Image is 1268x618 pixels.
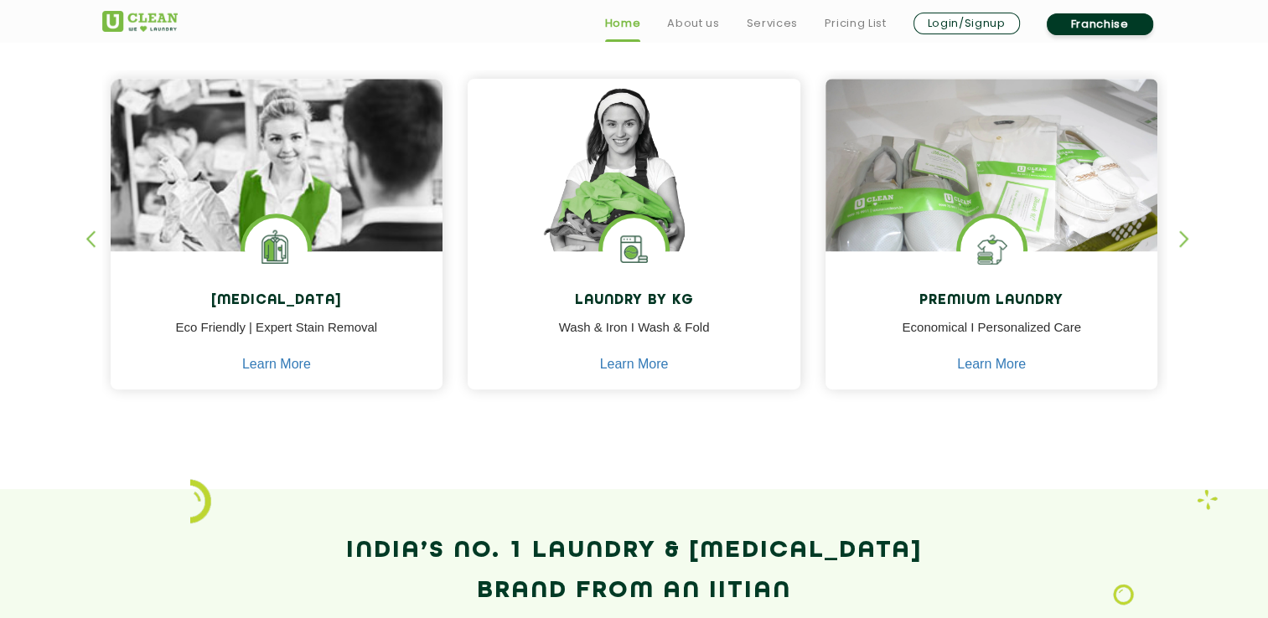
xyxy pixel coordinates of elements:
img: icon_2.png [190,479,211,523]
img: a girl with laundry basket [468,79,800,300]
a: Learn More [957,357,1026,372]
a: Learn More [600,357,669,372]
p: Economical I Personalized Care [838,318,1146,356]
h4: Laundry by Kg [480,293,788,309]
a: About us [667,13,719,33]
img: Laundry Services near me [245,218,308,281]
a: Services [746,13,797,33]
img: Shoes Cleaning [960,218,1023,281]
a: Home [605,13,641,33]
p: Eco Friendly | Expert Stain Removal [123,318,431,356]
a: Learn More [242,357,311,372]
h2: India’s No. 1 Laundry & [MEDICAL_DATA] Brand from an IITian [102,531,1167,611]
img: Laundry wash and iron [1197,489,1218,510]
img: laundry washing machine [603,218,665,281]
img: UClean Laundry and Dry Cleaning [102,11,178,32]
img: laundry done shoes and clothes [825,79,1158,300]
h4: [MEDICAL_DATA] [123,293,431,309]
a: Pricing List [825,13,887,33]
a: Login/Signup [913,13,1020,34]
a: Franchise [1047,13,1153,35]
img: Drycleaners near me [111,79,443,346]
img: Laundry [1113,584,1134,605]
h4: Premium Laundry [838,293,1146,309]
p: Wash & Iron I Wash & Fold [480,318,788,356]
